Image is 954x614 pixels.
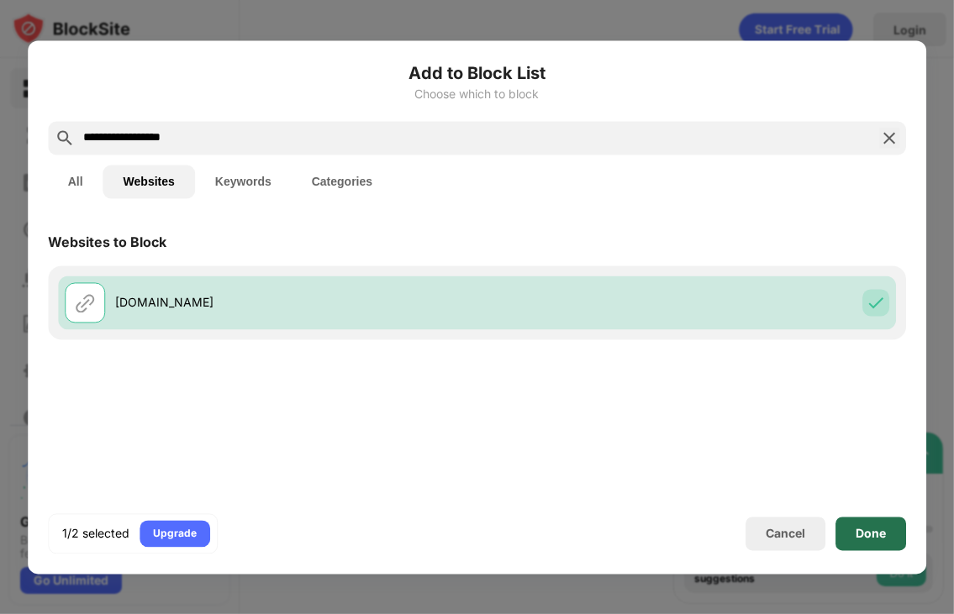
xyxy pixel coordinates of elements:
div: Done [856,527,886,540]
h6: Add to Block List [48,60,907,86]
button: Keywords [195,165,292,198]
div: Websites to Block [48,234,166,250]
img: url.svg [75,292,95,312]
button: Categories [292,165,393,198]
div: 1/2 selected [62,525,129,542]
img: search.svg [55,128,75,148]
div: Choose which to block [48,87,907,101]
button: Websites [103,165,195,198]
img: search-close [879,128,899,148]
div: Cancel [766,527,805,541]
button: All [48,165,103,198]
div: Upgrade [153,525,197,542]
div: [DOMAIN_NAME] [115,294,477,312]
